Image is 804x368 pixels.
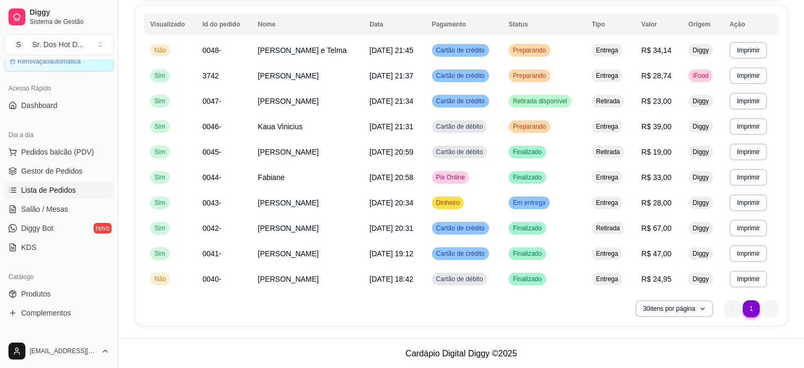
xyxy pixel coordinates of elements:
[21,147,94,157] span: Pedidos balcão (PDV)
[152,173,168,182] span: Sim
[32,39,84,50] div: Sr. Dos Hot D ...
[202,122,221,131] span: 0046-
[30,347,97,355] span: [EMAIL_ADDRESS][DOMAIN_NAME]
[258,173,285,182] span: Fabiane
[635,14,682,35] th: Valor
[594,275,620,283] span: Entrega
[152,224,168,232] span: Sim
[369,46,413,55] span: [DATE] 21:45
[434,275,485,283] span: Cartão de débito
[21,100,58,111] span: Dashboard
[369,224,413,232] span: [DATE] 20:31
[594,71,620,80] span: Entrega
[729,271,767,288] button: Imprimir
[434,97,487,105] span: Cartão de crédito
[4,4,114,30] a: DiggySistema de Gestão
[690,224,711,232] span: Diggy
[152,249,168,258] span: Sim
[21,242,36,253] span: KDS
[690,148,711,156] span: Diggy
[202,199,221,207] span: 0043-
[434,46,487,55] span: Cartão de crédito
[152,46,168,55] span: Não
[729,143,767,160] button: Imprimir
[690,275,711,283] span: Diggy
[641,173,671,182] span: R$ 33,00
[511,275,544,283] span: Finalizado
[363,14,426,35] th: Data
[4,285,114,302] a: Produtos
[4,239,114,256] a: KDS
[690,97,711,105] span: Diggy
[258,97,319,105] span: [PERSON_NAME]
[196,14,252,35] th: Id do pedido
[690,71,710,80] span: iFood
[4,97,114,114] a: Dashboard
[434,173,467,182] span: Pix Online
[511,148,544,156] span: Finalizado
[369,173,413,182] span: [DATE] 20:58
[594,97,622,105] span: Retirada
[594,46,620,55] span: Entrega
[682,14,723,35] th: Origem
[202,249,221,258] span: 0041-
[511,173,544,182] span: Finalizado
[729,42,767,59] button: Imprimir
[4,127,114,143] div: Dia a dia
[202,71,219,80] span: 3742
[434,71,487,80] span: Cartão de crédito
[690,249,711,258] span: Diggy
[369,275,413,283] span: [DATE] 18:42
[202,173,221,182] span: 0044-
[594,249,620,258] span: Entrega
[21,289,51,299] span: Produtos
[4,338,114,364] button: [EMAIL_ADDRESS][DOMAIN_NAME]
[641,148,671,156] span: R$ 19,00
[258,148,319,156] span: [PERSON_NAME]
[369,122,413,131] span: [DATE] 21:31
[729,245,767,262] button: Imprimir
[4,143,114,160] button: Pedidos balcão (PDV)
[202,46,221,55] span: 0048-
[202,97,221,105] span: 0047-
[4,201,114,218] a: Salão / Mesas
[4,34,114,55] button: Select a team
[434,224,487,232] span: Cartão de crédito
[258,249,319,258] span: [PERSON_NAME]
[502,14,585,35] th: Status
[594,148,622,156] span: Retirada
[511,199,548,207] span: Em entrega
[152,199,168,207] span: Sim
[21,185,76,195] span: Lista de Pedidos
[369,249,413,258] span: [DATE] 19:12
[511,46,548,55] span: Preparando
[30,17,109,26] span: Sistema de Gestão
[641,122,671,131] span: R$ 39,00
[511,122,548,131] span: Preparando
[152,275,168,283] span: Não
[4,182,114,199] a: Lista de Pedidos
[426,14,502,35] th: Pagamento
[21,308,71,318] span: Complementos
[4,80,114,97] div: Acesso Rápido
[30,8,109,17] span: Diggy
[13,39,24,50] span: S
[635,300,713,317] button: 30itens por página
[690,46,711,55] span: Diggy
[17,57,80,66] article: Renovação automática
[4,304,114,321] a: Complementos
[729,67,767,84] button: Imprimir
[434,148,485,156] span: Cartão de débito
[594,224,622,232] span: Retirada
[258,46,347,55] span: [PERSON_NAME] e Telma
[594,122,620,131] span: Entrega
[369,199,413,207] span: [DATE] 20:34
[729,194,767,211] button: Imprimir
[690,173,711,182] span: Diggy
[152,97,168,105] span: Sim
[729,220,767,237] button: Imprimir
[258,122,303,131] span: Kaua Vinicius
[718,295,784,322] nav: pagination navigation
[4,163,114,179] a: Gestor de Pedidos
[434,249,487,258] span: Cartão de crédito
